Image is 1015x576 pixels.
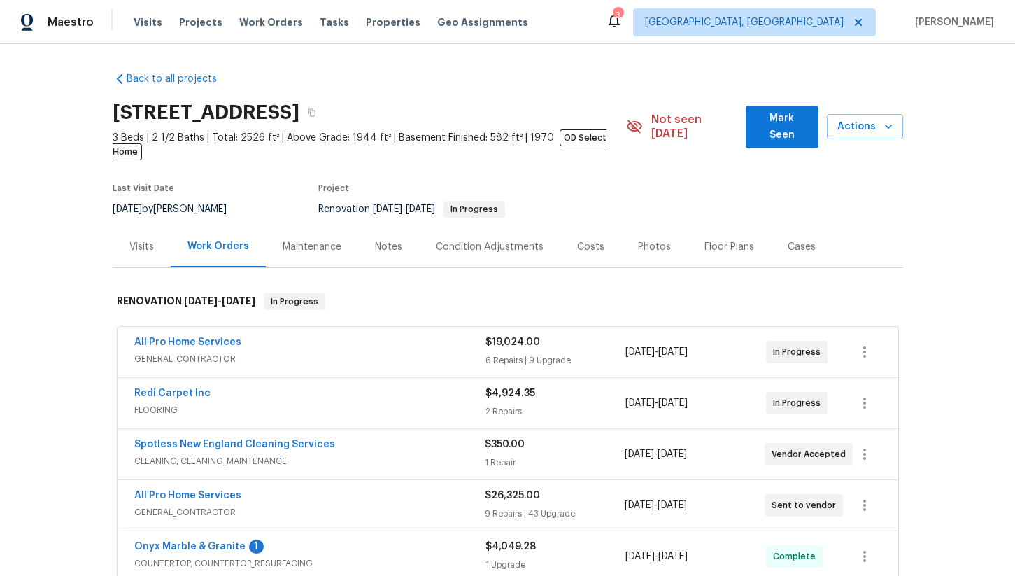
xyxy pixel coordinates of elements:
[577,240,604,254] div: Costs
[625,398,655,408] span: [DATE]
[485,388,535,398] span: $4,924.35
[613,8,623,22] div: 3
[485,405,626,419] div: 2 Repairs
[179,15,222,29] span: Projects
[283,240,341,254] div: Maintenance
[373,204,435,214] span: -
[249,540,264,554] div: 1
[625,449,654,459] span: [DATE]
[134,505,485,519] span: GENERAL_CONTRACTOR
[48,15,94,29] span: Maestro
[134,556,485,570] span: COUNTERTOP, COUNTERTOP_RESURFACING
[184,296,255,306] span: -
[658,347,688,357] span: [DATE]
[625,396,688,410] span: -
[645,15,844,29] span: [GEOGRAPHIC_DATA], [GEOGRAPHIC_DATA]
[625,549,688,563] span: -
[788,240,816,254] div: Cases
[134,352,485,366] span: GENERAL_CONTRACTOR
[184,296,218,306] span: [DATE]
[265,295,324,309] span: In Progress
[134,388,211,398] a: Redi Carpet Inc
[113,129,606,160] span: OD Select Home
[773,396,826,410] span: In Progress
[134,337,241,347] a: All Pro Home Services
[658,500,687,510] span: [DATE]
[117,293,255,310] h6: RENOVATION
[704,240,754,254] div: Floor Plans
[658,552,688,561] span: [DATE]
[485,440,525,449] span: $350.00
[625,345,688,359] span: -
[113,72,247,86] a: Back to all projects
[485,507,625,521] div: 9 Repairs | 43 Upgrade
[129,240,154,254] div: Visits
[772,498,842,512] span: Sent to vendor
[320,17,349,27] span: Tasks
[318,204,505,214] span: Renovation
[658,398,688,408] span: [DATE]
[773,549,821,563] span: Complete
[485,353,626,367] div: 6 Repairs | 9 Upgrade
[625,500,654,510] span: [DATE]
[239,15,303,29] span: Work Orders
[638,240,671,254] div: Photos
[445,205,504,213] span: In Progress
[437,15,528,29] span: Geo Assignments
[406,204,435,214] span: [DATE]
[222,296,255,306] span: [DATE]
[773,345,826,359] span: In Progress
[658,449,687,459] span: [DATE]
[318,184,349,192] span: Project
[113,279,903,324] div: RENOVATION [DATE]-[DATE]In Progress
[485,491,540,500] span: $26,325.00
[134,542,246,552] a: Onyx Marble & Granite
[113,204,142,214] span: [DATE]
[838,118,892,136] span: Actions
[134,15,162,29] span: Visits
[485,337,540,347] span: $19,024.00
[757,110,807,144] span: Mark Seen
[366,15,420,29] span: Properties
[134,440,335,449] a: Spotless New England Cleaning Services
[187,239,249,253] div: Work Orders
[625,447,687,461] span: -
[375,240,402,254] div: Notes
[485,542,536,552] span: $4,049.28
[134,403,485,417] span: FLOORING
[113,184,174,192] span: Last Visit Date
[625,347,655,357] span: [DATE]
[113,131,626,159] span: 3 Beds | 2 1/2 Baths | Total: 2526 ft² | Above Grade: 1944 ft² | Basement Finished: 582 ft² | 1970
[485,456,625,470] div: 1 Repair
[909,15,994,29] span: [PERSON_NAME]
[436,240,544,254] div: Condition Adjustments
[113,106,299,120] h2: [STREET_ADDRESS]
[373,204,402,214] span: [DATE]
[625,552,655,561] span: [DATE]
[651,113,737,141] span: Not seen [DATE]
[134,491,241,500] a: All Pro Home Services
[113,201,243,218] div: by [PERSON_NAME]
[827,114,903,140] button: Actions
[134,454,485,468] span: CLEANING, CLEANING_MAINTENANCE
[485,558,626,572] div: 1 Upgrade
[746,106,818,148] button: Mark Seen
[772,447,851,461] span: Vendor Accepted
[625,498,687,512] span: -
